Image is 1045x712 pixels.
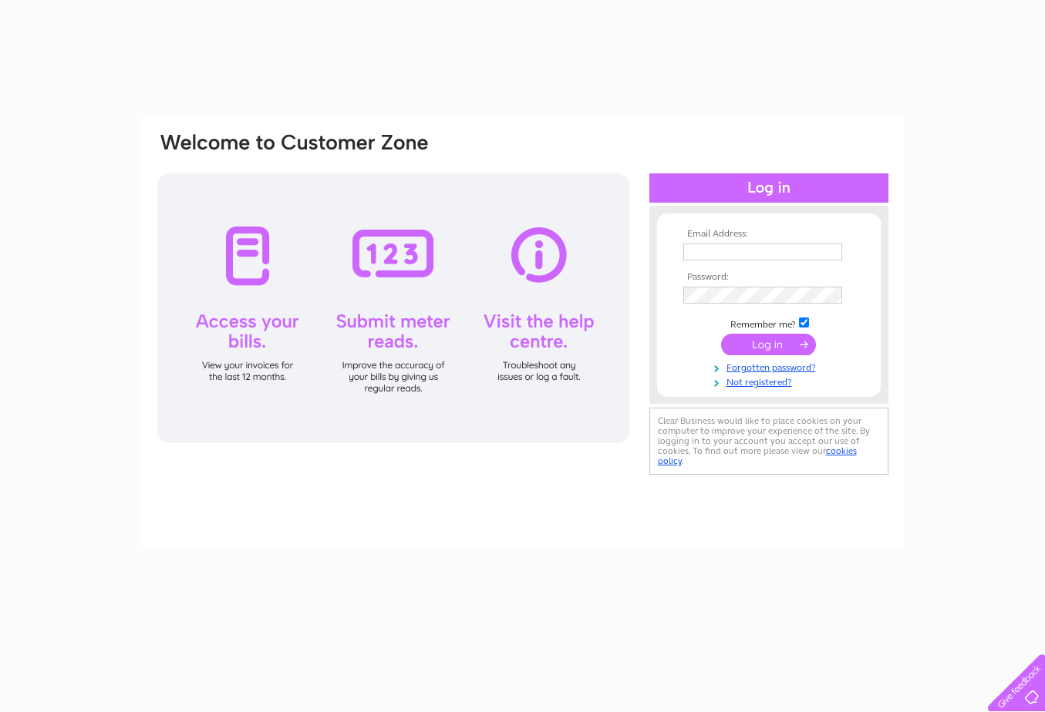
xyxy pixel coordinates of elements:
[658,445,857,466] a: cookies policy
[683,359,858,374] a: Forgotten password?
[679,272,858,283] th: Password:
[679,315,858,331] td: Remember me?
[683,374,858,388] a: Not registered?
[649,408,888,475] div: Clear Business would like to place cookies on your computer to improve your experience of the sit...
[679,229,858,240] th: Email Address:
[721,334,816,355] input: Submit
